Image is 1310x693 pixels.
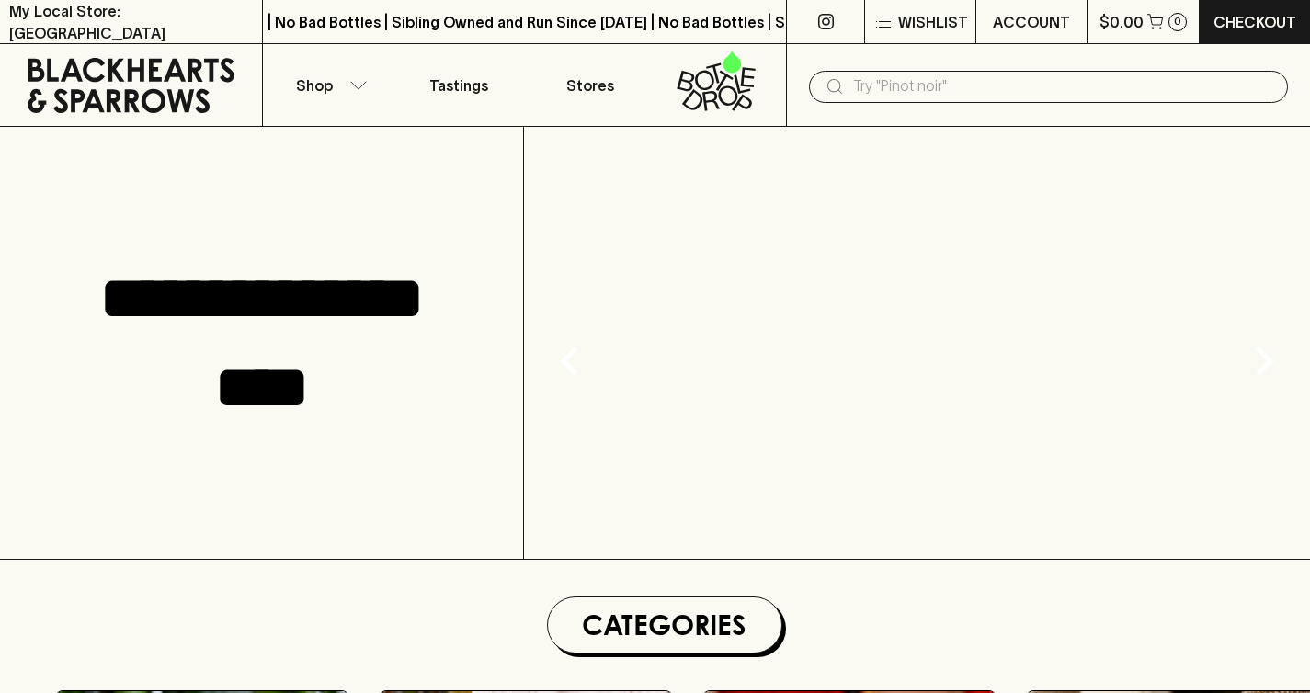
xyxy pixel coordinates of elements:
p: Stores [566,74,614,97]
p: ACCOUNT [993,11,1070,33]
p: 0 [1174,17,1181,27]
button: Previous [533,324,607,398]
button: Shop [263,44,393,126]
p: Tastings [429,74,488,97]
p: Checkout [1213,11,1296,33]
p: $0.00 [1099,11,1144,33]
a: Stores [525,44,655,126]
h1: Categories [555,605,774,645]
img: gif;base64,R0lGODlhAQABAAAAACH5BAEKAAEALAAAAAABAAEAAAICTAEAOw== [524,127,1310,559]
input: Try "Pinot noir" [853,72,1273,101]
p: Wishlist [898,11,968,33]
p: Shop [296,74,333,97]
button: Next [1227,324,1301,398]
a: Tastings [393,44,524,126]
